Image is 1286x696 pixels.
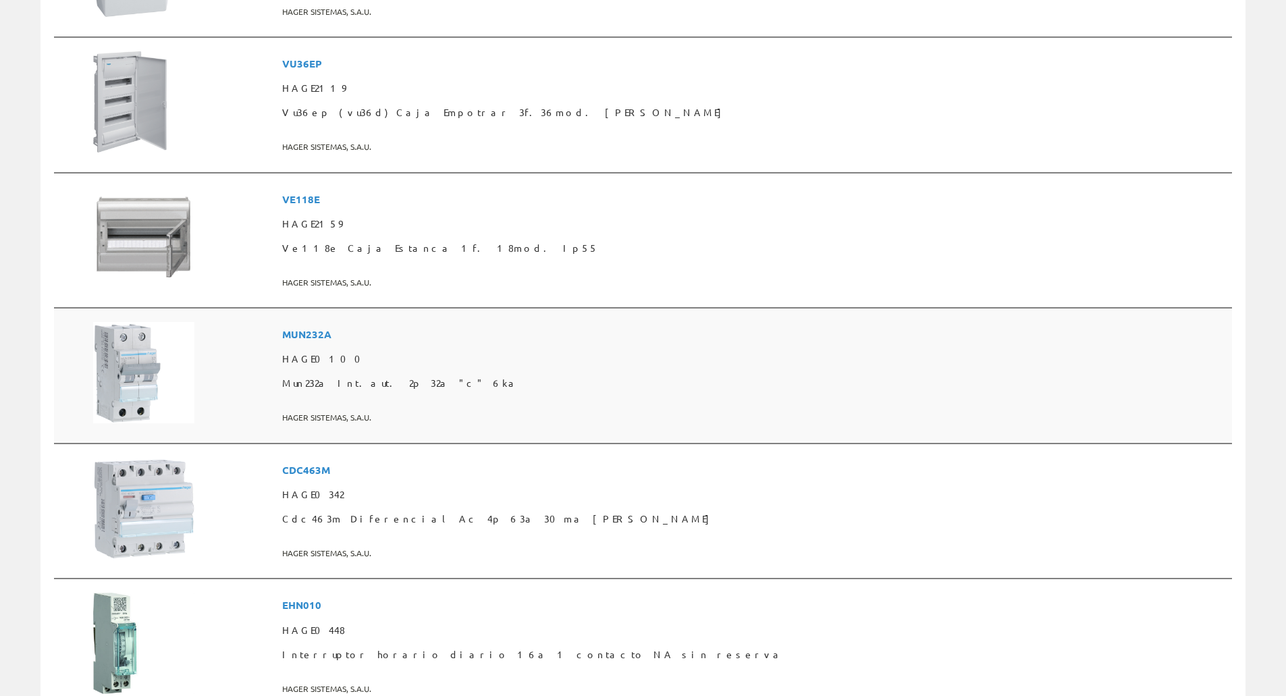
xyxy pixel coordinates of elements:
img: Foto artículo Interruptor horario diario 16a 1 contacto NA sin reserva (150x150) [93,593,194,694]
span: HAGER SISTEMAS, S.A.U. [282,542,1227,564]
span: Vu36ep (vu36d) Caja Empotrar 3f.36mod. [PERSON_NAME] [282,101,1227,125]
span: Cdc463m Diferencial Ac 4p 63a 30ma [PERSON_NAME] [282,507,1227,531]
span: VU36EP [282,51,1227,76]
span: HAGER SISTEMAS, S.A.U. [282,271,1227,294]
span: HAGE0448 [282,618,1227,643]
span: HAGE2159 [282,212,1227,236]
span: Mun232a Int.aut. 2p 32a "c" 6ka [282,371,1227,396]
span: HAGE0100 [282,347,1227,371]
span: HAGER SISTEMAS, S.A.U. [282,406,1227,429]
span: HAGER SISTEMAS, S.A.U. [282,1,1227,23]
span: CDC463M [282,458,1227,483]
img: Foto artículo Ve118e Caja Estanca 1f. 18mod. Ip55 (150x150) [93,187,194,288]
span: Interruptor horario diario 16a 1 contacto NA sin reserva [282,643,1227,667]
img: Foto artículo Vu36ep (vu36d) Caja Empotrar 3f.36mod. Puerta Blanca (150x150) [93,51,194,153]
span: MUN232A [282,322,1227,347]
span: HAGE0342 [282,483,1227,507]
span: VE118E [282,187,1227,212]
img: Foto artículo Mun232a Int.aut. 2p 32a [93,322,194,423]
span: EHN010 [282,593,1227,618]
span: HAGE2119 [282,76,1227,101]
span: Ve118e Caja Estanca 1f. 18mod. Ip55 [282,236,1227,261]
span: HAGER SISTEMAS, S.A.U. [282,136,1227,158]
img: Foto artículo Cdc463m Diferencial Ac 4p 63a 30ma Hager (150x150) [93,458,194,559]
